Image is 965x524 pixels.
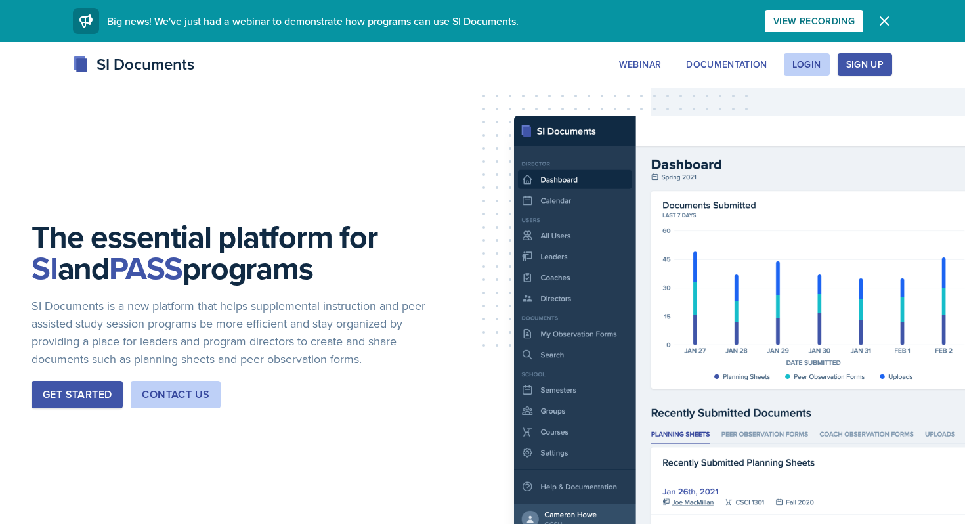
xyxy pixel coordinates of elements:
[838,53,892,76] button: Sign Up
[773,16,855,26] div: View Recording
[619,59,661,70] div: Webinar
[611,53,670,76] button: Webinar
[142,387,209,403] div: Contact Us
[784,53,830,76] button: Login
[792,59,821,70] div: Login
[765,10,863,32] button: View Recording
[107,14,519,28] span: Big news! We've just had a webinar to demonstrate how programs can use SI Documents.
[846,59,884,70] div: Sign Up
[32,381,123,408] button: Get Started
[73,53,194,76] div: SI Documents
[686,59,767,70] div: Documentation
[677,53,776,76] button: Documentation
[43,387,112,403] div: Get Started
[131,381,221,408] button: Contact Us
